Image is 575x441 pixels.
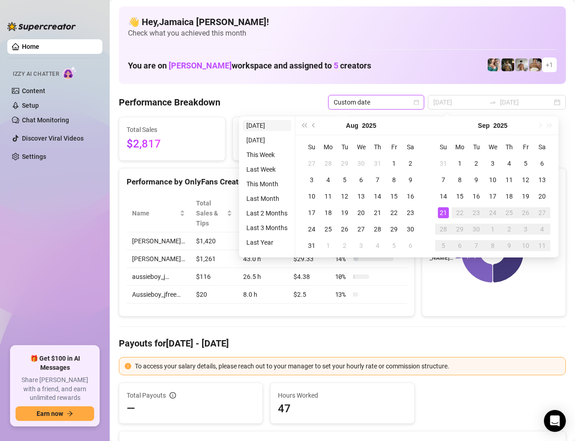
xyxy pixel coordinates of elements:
[501,188,517,205] td: 2025-09-18
[484,205,501,221] td: 2025-09-24
[438,174,449,185] div: 7
[336,237,353,254] td: 2025-09-02
[501,205,517,221] td: 2025-09-25
[336,139,353,155] th: Tu
[517,188,534,205] td: 2025-09-19
[306,240,317,251] div: 31
[438,191,449,202] div: 14
[353,155,369,172] td: 2025-07-30
[128,61,371,71] h1: You are on workspace and assigned to creators
[435,237,452,254] td: 2025-10-05
[127,136,218,153] span: $2,817
[335,289,350,299] span: 13 %
[484,221,501,237] td: 2025-10-01
[323,158,334,169] div: 28
[7,22,76,31] img: logo-BBDzfeDw.svg
[22,153,46,160] a: Settings
[534,155,550,172] td: 2025-09-06
[438,224,449,235] div: 28
[438,158,449,169] div: 31
[356,240,367,251] div: 3
[468,205,484,221] td: 2025-09-23
[454,158,465,169] div: 1
[468,172,484,188] td: 2025-09-09
[454,224,465,235] div: 29
[16,354,94,372] span: 🎁 Get $100 in AI Messages
[339,191,350,202] div: 12
[13,70,59,79] span: Izzy AI Chatter
[504,191,515,202] div: 18
[454,207,465,218] div: 22
[127,250,191,268] td: [PERSON_NAME]…
[306,224,317,235] div: 24
[471,224,482,235] div: 30
[452,221,468,237] td: 2025-09-29
[278,401,406,416] span: 47
[487,191,498,202] div: 17
[468,188,484,205] td: 2025-09-16
[353,139,369,155] th: We
[402,205,419,221] td: 2025-08-23
[537,174,548,185] div: 13
[372,174,383,185] div: 7
[303,237,320,254] td: 2025-08-31
[169,61,232,70] span: [PERSON_NAME]
[132,208,178,218] span: Name
[435,188,452,205] td: 2025-09-14
[537,158,548,169] div: 6
[372,240,383,251] div: 4
[435,205,452,221] td: 2025-09-21
[501,221,517,237] td: 2025-10-02
[336,221,353,237] td: 2025-08-26
[438,207,449,218] div: 21
[478,116,490,135] button: Choose a month
[127,125,218,135] span: Total Sales
[309,116,319,135] button: Previous month (PageUp)
[334,61,338,70] span: 5
[339,240,350,251] div: 2
[537,191,548,202] div: 20
[303,221,320,237] td: 2025-08-24
[484,237,501,254] td: 2025-10-08
[369,237,386,254] td: 2025-09-04
[386,172,402,188] td: 2025-08-08
[452,139,468,155] th: Mo
[369,172,386,188] td: 2025-08-07
[520,158,531,169] div: 5
[243,120,291,131] li: [DATE]
[534,172,550,188] td: 2025-09-13
[452,237,468,254] td: 2025-10-06
[435,221,452,237] td: 2025-09-28
[243,208,291,219] li: Last 2 Months
[243,149,291,160] li: This Week
[537,224,548,235] div: 4
[534,221,550,237] td: 2025-10-04
[389,191,399,202] div: 15
[534,139,550,155] th: Sa
[438,240,449,251] div: 5
[339,174,350,185] div: 5
[405,224,416,235] div: 30
[320,221,336,237] td: 2025-08-25
[501,172,517,188] td: 2025-09-11
[67,410,73,417] span: arrow-right
[504,240,515,251] div: 9
[22,102,39,109] a: Setup
[306,191,317,202] div: 10
[402,155,419,172] td: 2025-08-02
[243,237,291,248] li: Last Year
[517,139,534,155] th: Fr
[369,221,386,237] td: 2025-08-28
[369,205,386,221] td: 2025-08-21
[546,60,553,70] span: + 1
[362,116,376,135] button: Choose a year
[517,155,534,172] td: 2025-09-05
[320,139,336,155] th: Mo
[435,172,452,188] td: 2025-09-07
[520,191,531,202] div: 19
[303,172,320,188] td: 2025-08-03
[127,390,166,400] span: Total Payouts
[435,155,452,172] td: 2025-08-31
[487,224,498,235] div: 1
[517,237,534,254] td: 2025-10-10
